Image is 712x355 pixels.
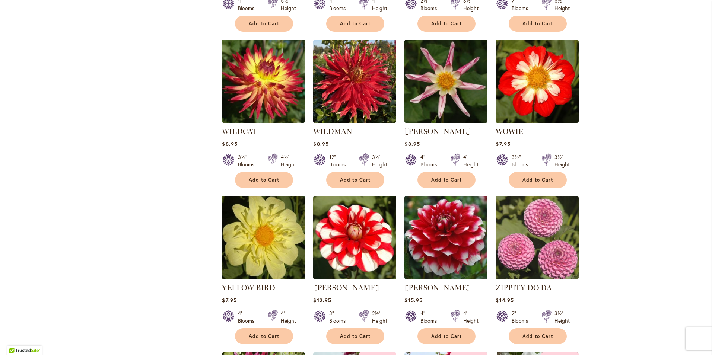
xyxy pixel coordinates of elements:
[512,153,533,168] div: 3½" Blooms
[249,20,279,27] span: Add to Cart
[222,283,275,292] a: YELLOW BIRD
[235,172,293,188] button: Add to Cart
[404,274,487,281] a: ZAKARY ROBERT
[404,40,487,123] img: WILLIE WILLIE
[313,283,379,292] a: [PERSON_NAME]
[417,16,476,32] button: Add to Cart
[496,297,514,304] span: $14.95
[281,153,296,168] div: 4½' Height
[340,177,371,183] span: Add to Cart
[463,310,479,324] div: 4' Height
[509,172,567,188] button: Add to Cart
[404,140,420,147] span: $8.95
[420,153,441,168] div: 4" Blooms
[404,283,471,292] a: [PERSON_NAME]
[329,153,350,168] div: 12" Blooms
[496,117,579,124] a: WOWIE
[326,16,384,32] button: Add to Cart
[372,310,387,324] div: 2½' Height
[238,310,259,324] div: 4" Blooms
[554,310,570,324] div: 3½' Height
[496,140,510,147] span: $7.95
[235,328,293,344] button: Add to Cart
[431,20,462,27] span: Add to Cart
[496,274,579,281] a: ZIPPITY DO DA
[404,117,487,124] a: WILLIE WILLIE
[372,153,387,168] div: 3½' Height
[238,153,259,168] div: 3½" Blooms
[522,333,553,339] span: Add to Cart
[235,16,293,32] button: Add to Cart
[404,297,422,304] span: $15.95
[522,20,553,27] span: Add to Cart
[340,20,371,27] span: Add to Cart
[222,117,305,124] a: WILDCAT
[222,140,237,147] span: $8.95
[313,140,328,147] span: $8.95
[340,333,371,339] span: Add to Cart
[417,328,476,344] button: Add to Cart
[313,196,396,279] img: YORO KOBI
[554,153,570,168] div: 3½' Height
[249,333,279,339] span: Add to Cart
[463,153,479,168] div: 4' Height
[326,172,384,188] button: Add to Cart
[313,117,396,124] a: Wildman
[222,127,257,136] a: WILDCAT
[222,40,305,123] img: WILDCAT
[509,16,567,32] button: Add to Cart
[496,283,552,292] a: ZIPPITY DO DA
[509,328,567,344] button: Add to Cart
[431,333,462,339] span: Add to Cart
[496,127,523,136] a: WOWIE
[220,194,307,281] img: YELLOW BIRD
[329,310,350,324] div: 3" Blooms
[281,310,296,324] div: 4' Height
[431,177,462,183] span: Add to Cart
[313,127,352,136] a: WILDMAN
[313,297,331,304] span: $12.95
[522,177,553,183] span: Add to Cart
[512,310,533,324] div: 2" Blooms
[404,196,487,279] img: ZAKARY ROBERT
[249,177,279,183] span: Add to Cart
[326,328,384,344] button: Add to Cart
[496,196,579,279] img: ZIPPITY DO DA
[222,274,305,281] a: YELLOW BIRD
[6,329,26,349] iframe: Launch Accessibility Center
[222,297,236,304] span: $7.95
[496,40,579,123] img: WOWIE
[313,40,396,123] img: Wildman
[404,127,471,136] a: [PERSON_NAME]
[313,274,396,281] a: YORO KOBI
[417,172,476,188] button: Add to Cart
[420,310,441,324] div: 4" Blooms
